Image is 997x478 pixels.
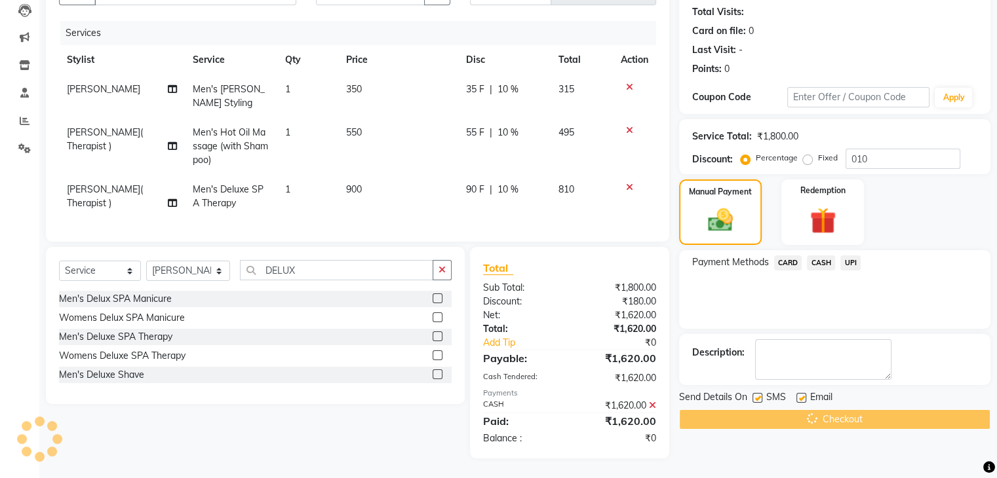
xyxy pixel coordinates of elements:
[692,43,736,57] div: Last Visit:
[490,83,492,96] span: |
[498,183,518,196] span: 10 %
[466,83,484,96] span: 35 F
[679,390,747,407] span: Send Details On
[739,43,743,57] div: -
[59,368,144,382] div: Men's Deluxe Shave
[802,204,844,237] img: _gift.svg
[692,62,722,76] div: Points:
[473,308,570,322] div: Net:
[185,45,277,75] th: Service
[800,185,846,196] label: Redemption
[840,255,861,270] span: UPI
[285,183,290,195] span: 1
[59,45,185,75] th: Stylist
[570,432,666,445] div: ₹0
[757,130,798,143] div: ₹1,800.00
[498,83,518,96] span: 10 %
[558,183,574,195] span: 810
[473,350,570,366] div: Payable:
[766,390,786,407] span: SMS
[692,90,787,104] div: Coupon Code
[807,255,835,270] span: CASH
[749,24,754,38] div: 0
[67,126,143,152] span: [PERSON_NAME]( Therapist )
[193,83,265,109] span: Men's [PERSON_NAME] Styling
[585,336,665,350] div: ₹0
[193,183,264,209] span: Men's Deluxe SPA Therapy
[613,45,656,75] th: Action
[756,152,798,164] label: Percentage
[466,183,484,196] span: 90 F
[818,152,838,164] label: Fixed
[774,255,802,270] span: CARD
[346,83,362,95] span: 350
[810,390,832,407] span: Email
[570,350,666,366] div: ₹1,620.00
[338,45,458,75] th: Price
[490,183,492,196] span: |
[346,126,362,138] span: 550
[570,295,666,308] div: ₹180.00
[59,311,185,325] div: Womens Delux SPA Manicure
[570,371,666,385] div: ₹1,620.00
[67,183,143,209] span: [PERSON_NAME]( Therapist )
[692,255,769,269] span: Payment Methods
[59,292,172,306] div: Men's Delux SPA Manicure
[558,126,574,138] span: 495
[67,83,140,95] span: [PERSON_NAME]
[473,413,570,429] div: Paid:
[285,126,290,138] span: 1
[692,130,752,143] div: Service Total:
[458,45,551,75] th: Disc
[490,126,492,139] span: |
[473,399,570,413] div: CASH
[570,413,666,429] div: ₹1,620.00
[473,295,570,308] div: Discount:
[570,308,666,322] div: ₹1,620.00
[60,21,666,45] div: Services
[285,83,290,95] span: 1
[473,432,570,445] div: Balance :
[570,281,666,295] div: ₹1,800.00
[473,281,570,295] div: Sub Total:
[466,126,484,139] span: 55 F
[692,24,746,38] div: Card on file:
[700,206,741,234] img: _cash.svg
[558,83,574,95] span: 315
[193,126,268,166] span: Men's Hot Oil Massage (with Shampoo)
[551,45,613,75] th: Total
[473,322,570,336] div: Total:
[570,322,666,336] div: ₹1,620.00
[692,346,745,359] div: Description:
[935,88,972,107] button: Apply
[498,126,518,139] span: 10 %
[787,87,930,107] input: Enter Offer / Coupon Code
[240,260,433,280] input: Search or Scan
[689,186,752,198] label: Manual Payment
[483,261,513,275] span: Total
[59,349,186,363] div: Womens Deluxe SPA Therapy
[692,153,733,166] div: Discount:
[277,45,339,75] th: Qty
[724,62,730,76] div: 0
[570,399,666,413] div: ₹1,620.00
[473,336,585,350] a: Add Tip
[483,388,656,399] div: Payments
[346,183,362,195] span: 900
[473,371,570,385] div: Cash Tendered:
[692,5,744,19] div: Total Visits:
[59,330,172,344] div: Men's Deluxe SPA Therapy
